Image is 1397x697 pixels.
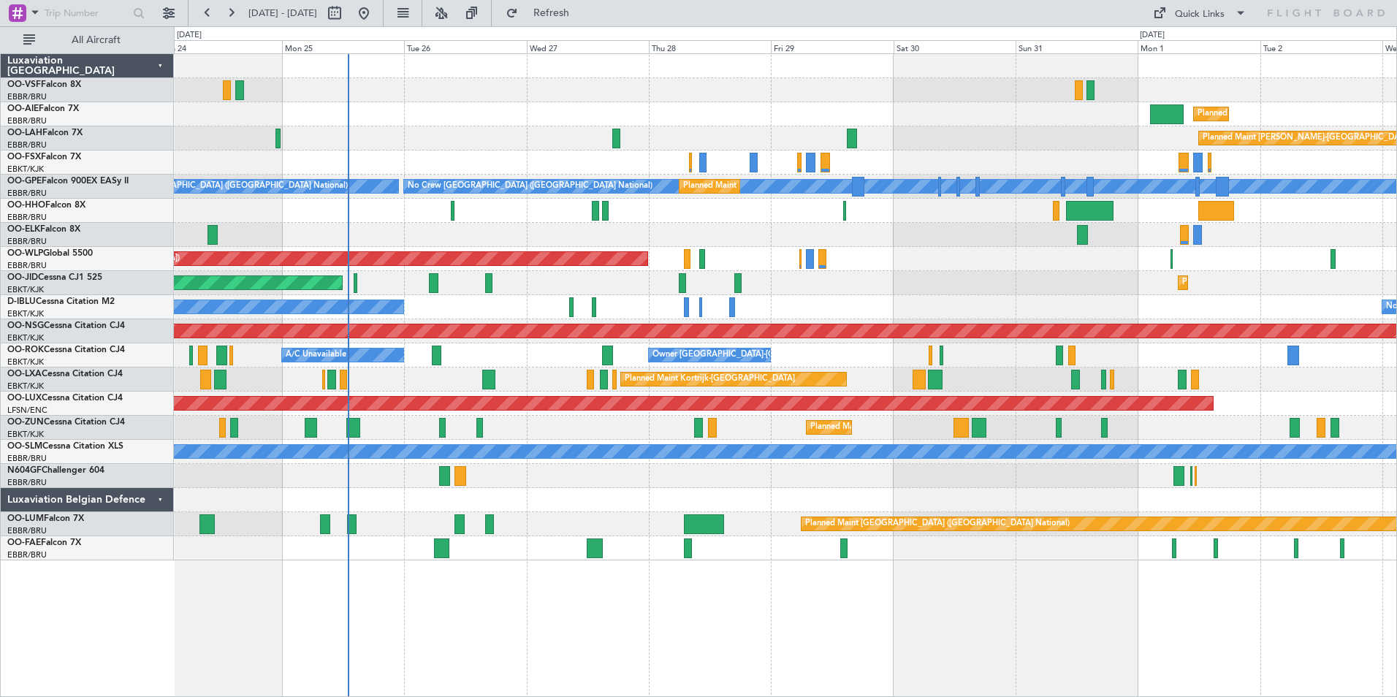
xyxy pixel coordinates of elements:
a: EBKT/KJK [7,332,44,343]
a: OO-ZUNCessna Citation CJ4 [7,418,125,427]
a: EBBR/BRU [7,236,47,247]
div: Sat 30 [894,40,1016,53]
a: EBBR/BRU [7,477,47,488]
a: EBKT/KJK [7,164,44,175]
a: OO-WLPGlobal 5500 [7,249,93,258]
a: EBBR/BRU [7,188,47,199]
div: Planned Maint [GEOGRAPHIC_DATA] ([GEOGRAPHIC_DATA] National) [683,175,948,197]
span: OO-WLP [7,249,43,258]
div: Sun 24 [159,40,281,53]
a: OO-GPEFalcon 900EX EASy II [7,177,129,186]
span: OO-FAE [7,538,41,547]
a: N604GFChallenger 604 [7,466,104,475]
a: OO-NSGCessna Citation CJ4 [7,321,125,330]
div: Fri 29 [771,40,893,53]
div: Tue 26 [404,40,526,53]
a: EBKT/KJK [7,381,44,392]
div: Planned Maint Kortrijk-[GEOGRAPHIC_DATA] [1182,272,1352,294]
div: Planned Maint Kortrijk-[GEOGRAPHIC_DATA] [625,368,795,390]
a: EBBR/BRU [7,525,47,536]
span: All Aircraft [38,35,154,45]
span: Refresh [521,8,582,18]
div: Thu 28 [649,40,771,53]
span: OO-ZUN [7,418,44,427]
a: OO-LUMFalcon 7X [7,514,84,523]
span: OO-VSF [7,80,41,89]
span: OO-NSG [7,321,44,330]
a: EBBR/BRU [7,115,47,126]
div: Planned Maint Kortrijk-[GEOGRAPHIC_DATA] [810,416,981,438]
span: [DATE] - [DATE] [248,7,317,20]
span: OO-LAH [7,129,42,137]
a: OO-FAEFalcon 7X [7,538,81,547]
a: LFSN/ENC [7,405,47,416]
a: OO-LAHFalcon 7X [7,129,83,137]
div: Sun 31 [1016,40,1138,53]
a: OO-ROKCessna Citation CJ4 [7,346,125,354]
span: N604GF [7,466,42,475]
span: OO-GPE [7,177,42,186]
a: OO-LXACessna Citation CJ4 [7,370,123,378]
button: Refresh [499,1,587,25]
div: No Crew [GEOGRAPHIC_DATA] ([GEOGRAPHIC_DATA] National) [408,175,652,197]
input: Trip Number [45,2,129,24]
span: OO-ELK [7,225,40,234]
span: OO-FSX [7,153,41,161]
a: EBBR/BRU [7,140,47,151]
button: All Aircraft [16,28,159,52]
div: [DATE] [177,29,202,42]
button: Quick Links [1146,1,1254,25]
div: Owner [GEOGRAPHIC_DATA]-[GEOGRAPHIC_DATA] [652,344,850,366]
div: [DATE] [1140,29,1165,42]
span: OO-LUX [7,394,42,403]
a: OO-SLMCessna Citation XLS [7,442,123,451]
span: OO-JID [7,273,38,282]
a: EBKT/KJK [7,284,44,295]
a: EBBR/BRU [7,212,47,223]
a: EBKT/KJK [7,357,44,367]
span: OO-HHO [7,201,45,210]
div: Mon 1 [1138,40,1260,53]
div: No Crew [GEOGRAPHIC_DATA] ([GEOGRAPHIC_DATA] National) [103,175,348,197]
a: EBKT/KJK [7,308,44,319]
a: EBBR/BRU [7,549,47,560]
span: OO-LUM [7,514,44,523]
a: OO-VSFFalcon 8X [7,80,81,89]
a: EBBR/BRU [7,91,47,102]
div: Planned Maint [GEOGRAPHIC_DATA] ([GEOGRAPHIC_DATA] National) [805,513,1070,535]
a: EBBR/BRU [7,260,47,271]
div: Quick Links [1175,7,1225,22]
a: OO-FSXFalcon 7X [7,153,81,161]
a: OO-LUXCessna Citation CJ4 [7,394,123,403]
div: Mon 25 [282,40,404,53]
a: OO-ELKFalcon 8X [7,225,80,234]
span: OO-LXA [7,370,42,378]
div: Wed 27 [527,40,649,53]
span: OO-ROK [7,346,44,354]
span: OO-AIE [7,104,39,113]
a: OO-HHOFalcon 8X [7,201,85,210]
div: Tue 2 [1260,40,1382,53]
a: EBKT/KJK [7,429,44,440]
a: EBBR/BRU [7,453,47,464]
a: OO-JIDCessna CJ1 525 [7,273,102,282]
div: A/C Unavailable [286,344,346,366]
a: OO-AIEFalcon 7X [7,104,79,113]
span: OO-SLM [7,442,42,451]
span: D-IBLU [7,297,36,306]
a: D-IBLUCessna Citation M2 [7,297,115,306]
